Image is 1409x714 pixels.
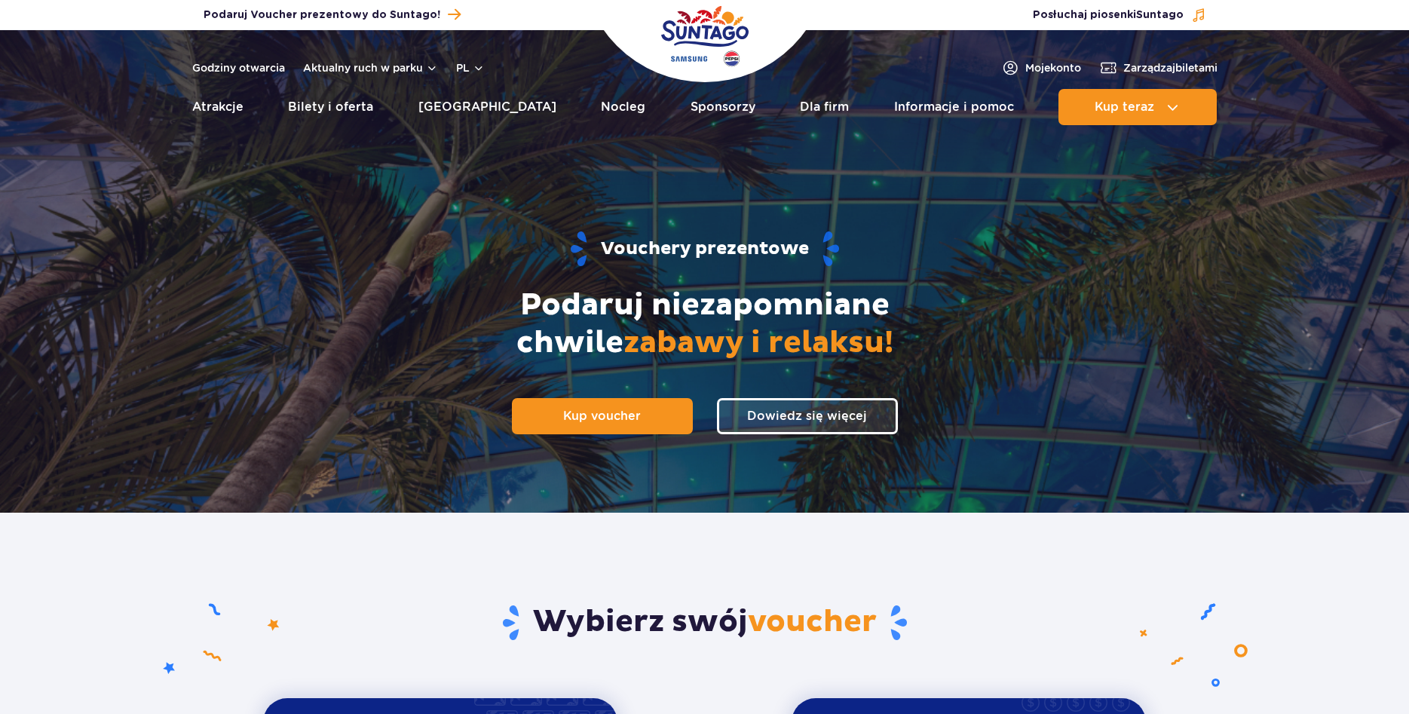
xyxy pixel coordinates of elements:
h1: Vouchery prezentowe [220,230,1190,268]
a: Kup voucher [512,398,693,434]
a: Dowiedz się więcej [717,398,898,434]
span: zabawy i relaksu! [623,324,893,362]
span: Moje konto [1025,60,1081,75]
button: Posłuchaj piosenkiSuntago [1033,8,1206,23]
a: Podaruj Voucher prezentowy do Suntago! [204,5,461,25]
button: Aktualny ruch w parku [303,62,438,74]
a: Bilety i oferta [288,89,373,125]
span: Suntago [1136,10,1184,20]
span: voucher [748,603,877,641]
a: Sponsorzy [691,89,755,125]
a: Informacje i pomoc [894,89,1014,125]
span: Kup voucher [563,409,641,423]
span: Dowiedz się więcej [747,409,867,423]
a: Zarządzajbiletami [1099,59,1218,77]
span: Posłuchaj piosenki [1033,8,1184,23]
span: Podaruj Voucher prezentowy do Suntago! [204,8,440,23]
span: Kup teraz [1095,100,1154,114]
a: Nocleg [601,89,645,125]
h2: Wybierz swój [263,603,1146,642]
span: Zarządzaj biletami [1123,60,1218,75]
a: Godziny otwarcia [192,60,285,75]
a: [GEOGRAPHIC_DATA] [418,89,556,125]
button: Kup teraz [1058,89,1217,125]
a: Mojekonto [1001,59,1081,77]
h2: Podaruj niezapomniane chwile [441,287,969,362]
a: Atrakcje [192,89,244,125]
button: pl [456,60,485,75]
a: Dla firm [800,89,849,125]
